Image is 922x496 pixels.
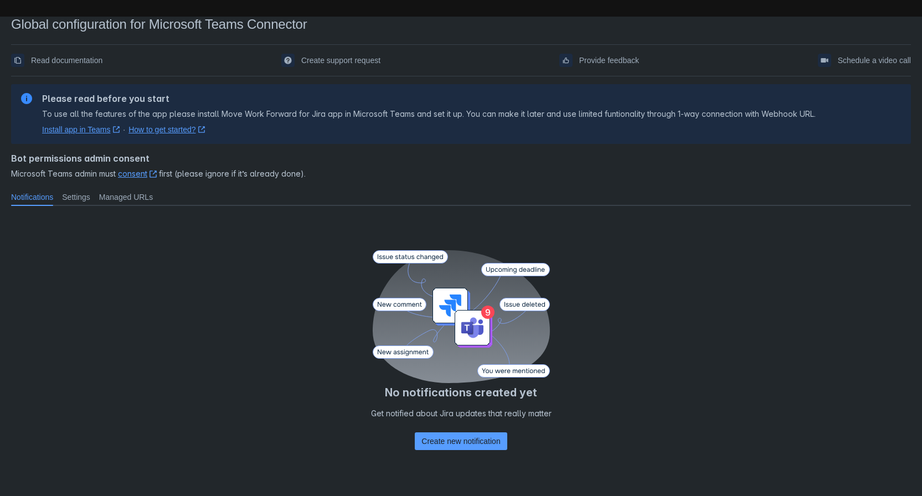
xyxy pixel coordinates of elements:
[11,17,911,32] div: Global configuration for Microsoft Teams Connector
[820,56,829,65] span: videoCall
[579,51,639,69] span: Provide feedback
[11,192,53,203] span: Notifications
[11,51,102,69] a: Read documentation
[118,169,157,178] a: consent
[421,432,500,450] span: Create new notification
[11,168,911,179] span: Microsoft Teams admin must first (please ignore if it’s already done).
[42,108,816,120] p: To use all the features of the app please install Move Work Forward for Jira app in Microsoft Tea...
[13,56,22,65] span: documentation
[284,56,292,65] span: support
[11,153,911,164] h4: Bot permissions admin consent
[301,51,380,69] span: Create support request
[20,92,33,105] span: information
[562,56,570,65] span: feedback
[838,51,911,69] span: Schedule a video call
[371,386,552,399] h4: No notifications created yet
[31,51,102,69] span: Read documentation
[128,124,205,135] a: How to get started?
[415,432,507,450] div: Button group
[371,408,552,419] p: Get notified about Jira updates that really matter
[415,432,507,450] button: Create new notification
[62,192,90,203] span: Settings
[42,124,120,135] a: Install app in Teams
[42,93,816,104] h2: Please read before you start
[281,51,380,69] a: Create support request
[559,51,639,69] a: Provide feedback
[99,192,153,203] span: Managed URLs
[818,51,911,69] a: Schedule a video call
